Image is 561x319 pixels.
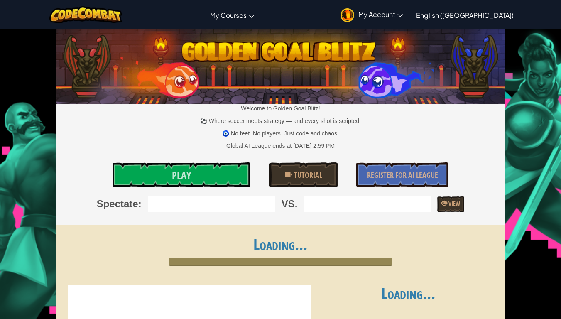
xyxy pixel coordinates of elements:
[56,104,505,113] p: Welcome to Golden Goal Blitz!
[226,142,335,150] div: Global AI League ends at [DATE] 2:59 PM
[412,4,518,26] a: English ([GEOGRAPHIC_DATA])
[206,4,258,26] a: My Courses
[97,197,138,211] span: Spectate
[56,117,505,125] p: ⚽ Where soccer meets strategy — and every shot is scripted.
[336,2,407,28] a: My Account
[447,199,460,207] span: View
[172,169,191,182] span: Play
[138,197,142,211] span: :
[367,170,438,180] span: Register for AI League
[56,236,505,253] h1: Loading...
[210,11,247,20] span: My Courses
[358,10,403,19] span: My Account
[282,197,298,211] span: VS.
[56,26,505,104] img: Golden Goal
[269,162,338,187] a: Tutorial
[292,170,322,180] span: Tutorial
[356,162,448,187] a: Register for AI League
[56,129,505,137] p: 🧿 No feet. No players. Just code and chaos.
[341,8,354,22] img: avatar
[49,6,122,23] img: CodeCombat logo
[416,11,514,20] span: English ([GEOGRAPHIC_DATA])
